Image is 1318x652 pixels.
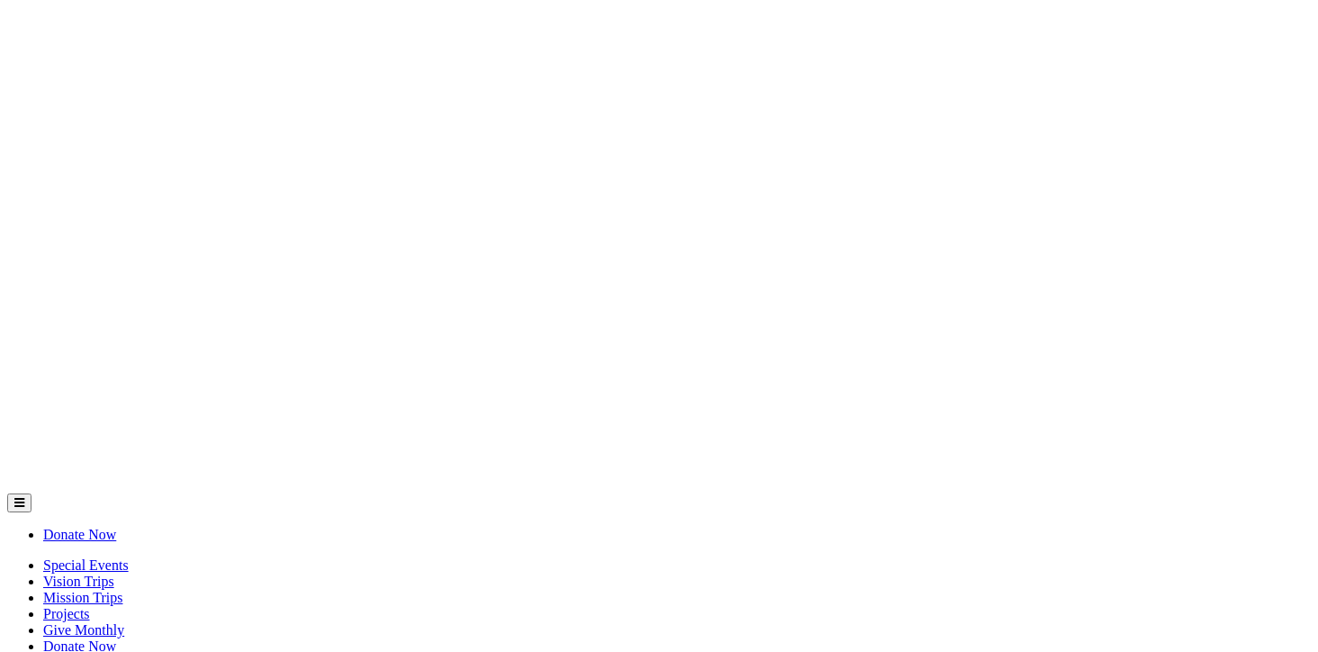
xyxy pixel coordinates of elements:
[7,7,1311,490] img: Builders International
[43,527,116,542] a: Donate Now
[43,557,129,573] a: Special Events
[43,622,124,638] a: Give Monthly
[43,574,114,589] a: Vision Trips
[43,590,123,605] a: Mission Trips
[43,606,90,621] a: Projects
